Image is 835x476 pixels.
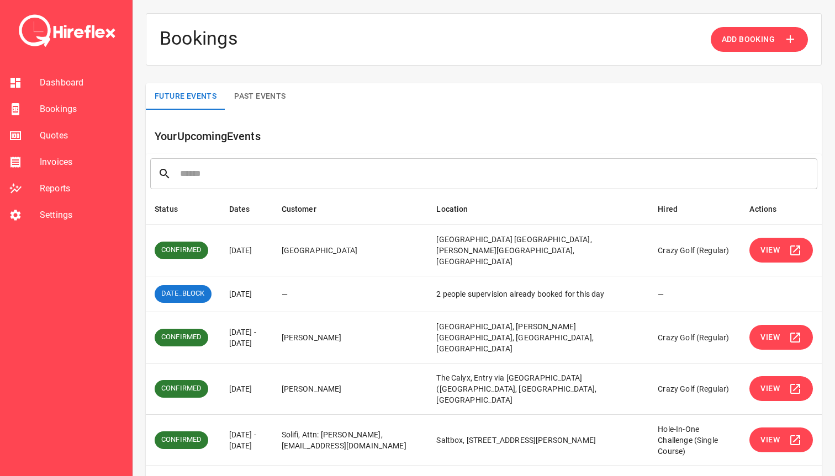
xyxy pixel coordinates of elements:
span: Invoices [40,156,123,169]
td: [GEOGRAPHIC_DATA] [273,224,428,276]
th: Actions [741,194,822,225]
td: [DATE] - [DATE] [220,312,273,363]
span: View [760,330,780,344]
span: Quotes [40,129,123,142]
td: [DATE] [220,224,273,276]
td: Solifi, Attn: [PERSON_NAME], [EMAIL_ADDRESS][DOMAIN_NAME] [273,414,428,466]
td: [GEOGRAPHIC_DATA], [PERSON_NAME][GEOGRAPHIC_DATA], [GEOGRAPHIC_DATA], [GEOGRAPHIC_DATA] [427,312,649,363]
h4: Bookings [160,27,238,52]
h6: Your Upcoming Events [155,127,822,145]
td: [DATE] [220,276,273,312]
span: CONFIRMED [155,383,208,394]
th: Hired [649,194,741,225]
span: View [760,433,780,447]
span: Add Booking [722,33,775,46]
span: Bookings [40,103,123,116]
th: Status [146,194,220,225]
button: Past Events [225,83,294,110]
td: Crazy Golf (Regular) [649,224,741,276]
th: Customer [273,194,428,225]
td: Hole-In-One Challenge (Single Course) [649,414,741,466]
span: CONFIRMED [155,332,208,343]
td: Crazy Golf (Regular) [649,312,741,363]
span: Settings [40,208,123,222]
td: Saltbox, [STREET_ADDRESS][PERSON_NAME] [427,414,649,466]
span: View [760,382,780,395]
span: Reports [40,182,123,195]
th: Dates [220,194,273,225]
td: Crazy Golf (Regular) [649,363,741,414]
td: [PERSON_NAME] [273,312,428,363]
button: View [749,325,813,350]
span: CONFIRMED [155,245,208,255]
button: View [749,376,813,401]
td: [PERSON_NAME] [273,363,428,414]
button: Add Booking [711,27,808,52]
button: Future Events [146,83,225,110]
span: View [760,243,780,257]
td: The Calyx, Entry via [GEOGRAPHIC_DATA] ([GEOGRAPHIC_DATA], [GEOGRAPHIC_DATA], [GEOGRAPHIC_DATA] [427,363,649,414]
td: [DATE] [220,363,273,414]
span: Dashboard [40,76,123,89]
td: [GEOGRAPHIC_DATA] [GEOGRAPHIC_DATA], [PERSON_NAME][GEOGRAPHIC_DATA], [GEOGRAPHIC_DATA] [427,224,649,276]
td: — [273,276,428,312]
td: [DATE] - [DATE] [220,414,273,466]
button: View [749,238,813,263]
span: DATE_BLOCK [155,288,212,299]
span: CONFIRMED [155,435,208,445]
th: Location [427,194,649,225]
td: 2 people supervision already booked for this day [427,276,649,312]
button: View [749,427,813,452]
td: — [649,276,741,312]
